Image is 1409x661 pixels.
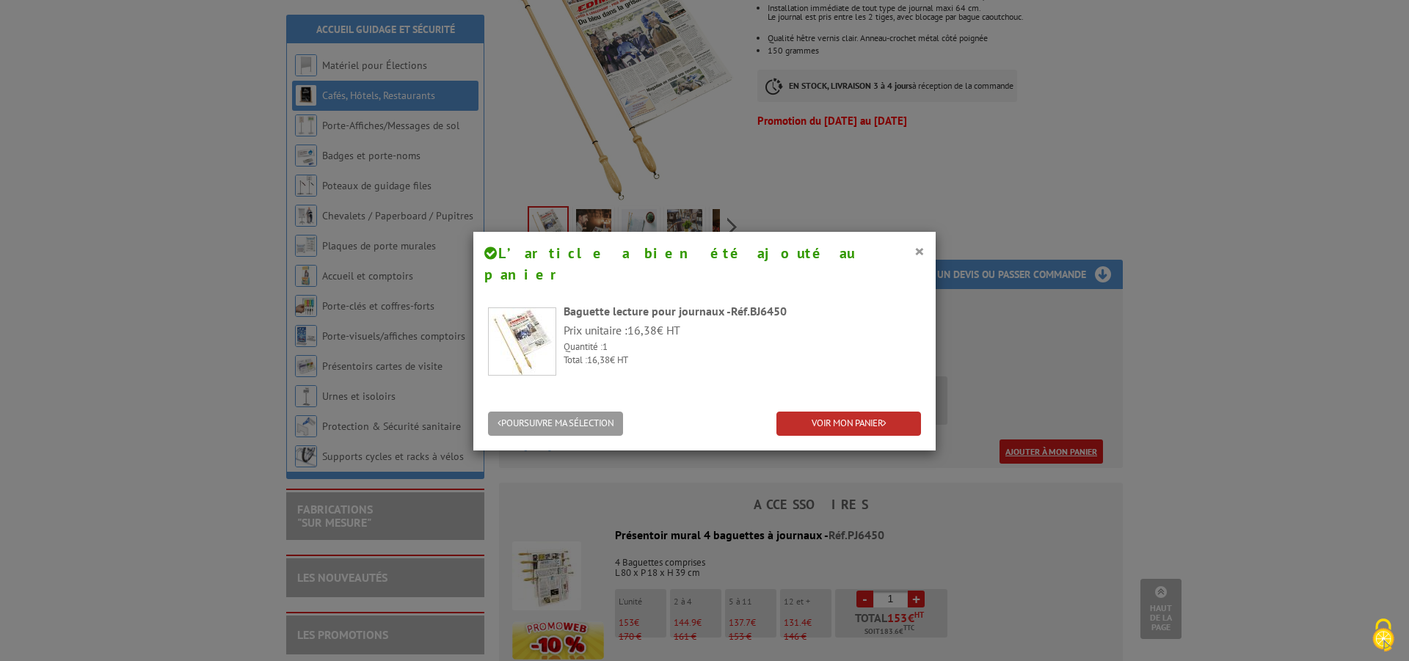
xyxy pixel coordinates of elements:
p: Total : € HT [564,354,921,368]
span: Réf.BJ6450 [731,304,787,318]
button: Cookies (modal window) [1358,611,1409,661]
span: 1 [602,340,608,353]
a: VOIR MON PANIER [776,412,921,436]
p: Quantité : [564,340,921,354]
h4: L’article a bien été ajouté au panier [484,243,925,285]
button: POURSUIVRE MA SÉLECTION [488,412,623,436]
span: 16,38 [587,354,610,366]
p: Prix unitaire : € HT [564,322,921,339]
img: Cookies (modal window) [1365,617,1402,654]
div: Baguette lecture pour journaux - [564,303,921,320]
button: × [914,241,925,260]
span: 16,38 [627,323,657,337]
